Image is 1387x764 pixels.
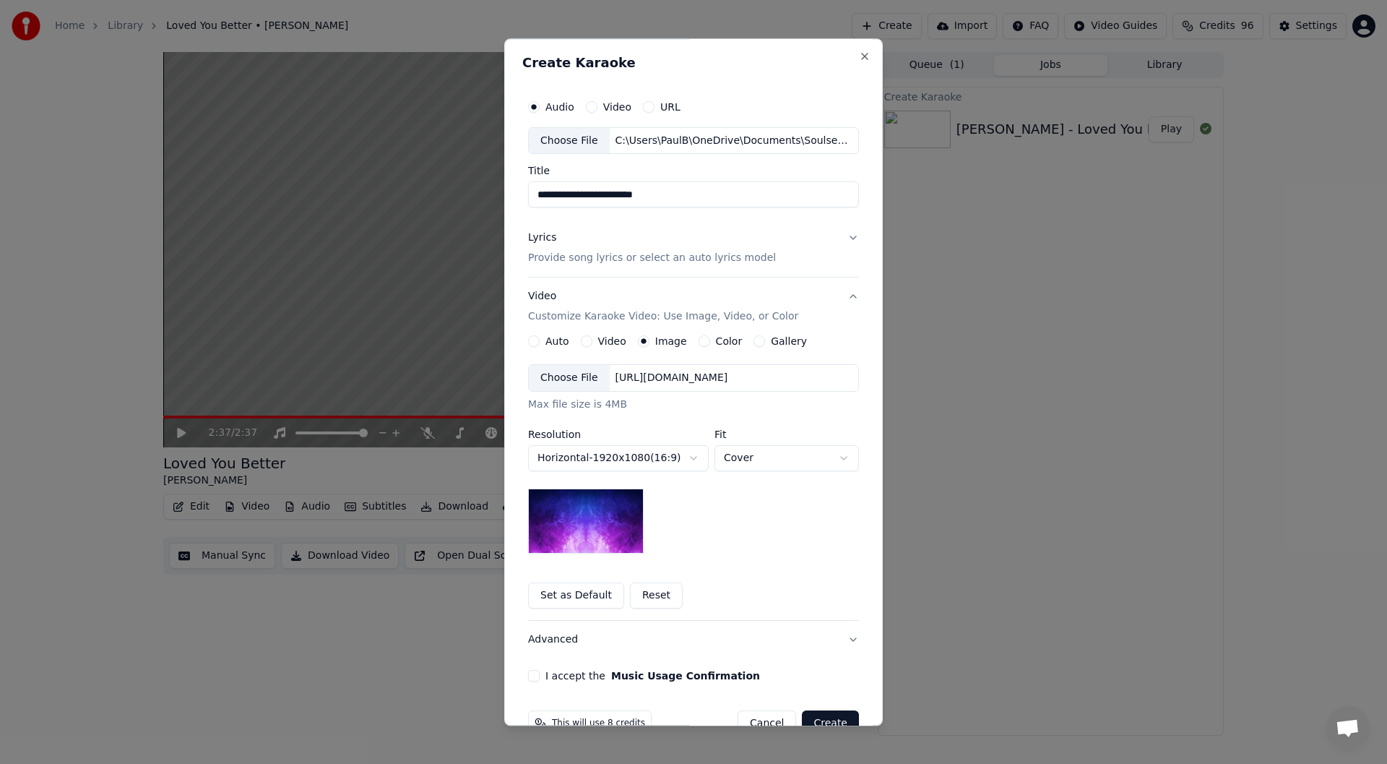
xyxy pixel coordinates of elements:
button: Cancel [738,711,796,737]
button: Set as Default [528,583,624,609]
button: VideoCustomize Karaoke Video: Use Image, Video, or Color [528,278,859,336]
label: Image [655,337,687,347]
button: Reset [630,583,683,609]
div: [URL][DOMAIN_NAME] [610,372,734,386]
div: Lyrics [528,231,556,246]
div: VideoCustomize Karaoke Video: Use Image, Video, or Color [528,336,859,621]
label: Color [716,337,743,347]
h2: Create Karaoke [522,56,865,69]
button: LyricsProvide song lyrics or select an auto lyrics model [528,220,859,278]
label: Video [598,337,626,347]
label: Fit [714,430,859,440]
span: This will use 8 credits [552,718,645,730]
button: Create [802,711,859,737]
label: Title [528,166,859,176]
div: Max file size is 4MB [528,398,859,413]
p: Customize Karaoke Video: Use Image, Video, or Color [528,310,798,325]
button: I accept the [611,671,760,682]
label: Gallery [771,337,807,347]
label: Audio [545,102,574,112]
div: C:\Users\PaulB\OneDrive\Documents\Soulseek Downloads\complete\EGa\Greetings from Your Hometown (2... [610,134,855,148]
label: Resolution [528,430,709,440]
label: Auto [545,337,569,347]
div: Choose File [529,128,610,154]
label: I accept the [545,671,760,682]
label: Video [603,102,631,112]
button: Advanced [528,622,859,659]
label: URL [660,102,680,112]
div: Video [528,290,798,325]
p: Provide song lyrics or select an auto lyrics model [528,252,776,266]
div: Choose File [529,366,610,392]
